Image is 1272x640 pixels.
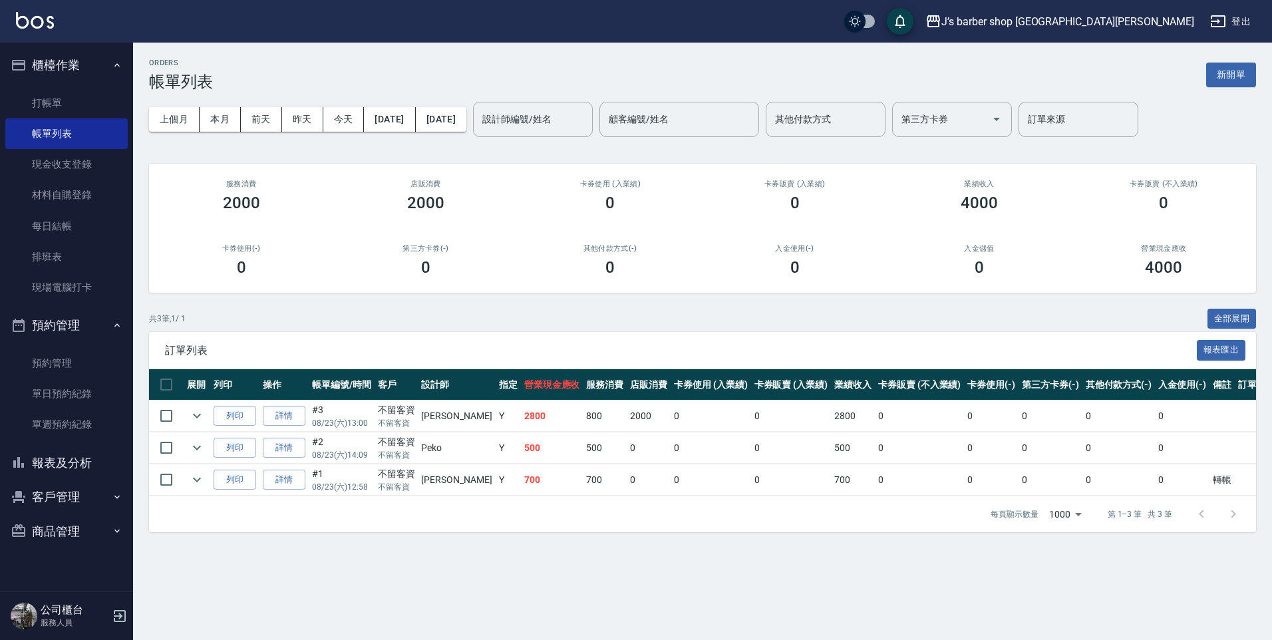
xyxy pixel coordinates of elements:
h2: 卡券使用 (入業績) [534,180,687,188]
h3: 4000 [1145,258,1182,277]
td: Peko [418,432,495,464]
p: 08/23 (六) 12:58 [312,481,371,493]
button: 昨天 [282,107,323,132]
a: 詳情 [263,438,305,458]
h3: 帳單列表 [149,73,213,91]
th: 備註 [1209,369,1235,400]
td: 0 [671,400,751,432]
p: 第 1–3 筆 共 3 筆 [1108,508,1172,520]
div: J’s barber shop [GEOGRAPHIC_DATA][PERSON_NAME] [941,13,1194,30]
h5: 公司櫃台 [41,603,108,617]
td: Y [496,464,521,496]
td: 700 [521,464,583,496]
h3: 2000 [223,194,260,212]
img: Person [11,603,37,629]
td: 0 [964,432,1019,464]
h3: 0 [1159,194,1168,212]
th: 服務消費 [583,369,627,400]
p: 不留客資 [378,417,415,429]
h2: 業績收入 [903,180,1055,188]
td: 轉帳 [1209,464,1235,496]
td: 0 [627,464,671,496]
th: 客戶 [375,369,418,400]
a: 現金收支登錄 [5,149,128,180]
button: 上個月 [149,107,200,132]
button: 報表匯出 [1197,340,1246,361]
td: #3 [309,400,375,432]
p: 08/23 (六) 13:00 [312,417,371,429]
td: Y [496,432,521,464]
a: 新開單 [1206,68,1256,80]
span: 訂單列表 [165,344,1197,357]
button: 全部展開 [1207,309,1257,329]
td: 0 [1019,400,1082,432]
td: 0 [1155,432,1209,464]
h2: 卡券販賣 (不入業績) [1088,180,1240,188]
td: 2000 [627,400,671,432]
h3: 0 [790,194,800,212]
a: 詳情 [263,470,305,490]
div: 不留客資 [378,467,415,481]
a: 打帳單 [5,88,128,118]
h3: 0 [421,258,430,277]
a: 現場電腦打卡 [5,272,128,303]
th: 其他付款方式(-) [1082,369,1156,400]
button: Open [986,108,1007,130]
th: 卡券販賣 (不入業績) [875,369,964,400]
div: 不留客資 [378,435,415,449]
p: 服務人員 [41,617,108,629]
div: 1000 [1044,496,1086,532]
td: 0 [671,464,751,496]
h2: 其他付款方式(-) [534,244,687,253]
button: 今天 [323,107,365,132]
button: 登出 [1205,9,1256,34]
button: save [887,8,913,35]
td: 0 [1155,464,1209,496]
td: 500 [521,432,583,464]
a: 詳情 [263,406,305,426]
button: 列印 [214,406,256,426]
td: 800 [583,400,627,432]
h3: 4000 [961,194,998,212]
td: 0 [751,400,832,432]
button: 客戶管理 [5,480,128,514]
button: expand row [187,438,207,458]
h2: ORDERS [149,59,213,67]
button: [DATE] [416,107,466,132]
h3: 0 [975,258,984,277]
button: 商品管理 [5,514,128,549]
td: 0 [1155,400,1209,432]
h3: 2000 [407,194,444,212]
button: 列印 [214,470,256,490]
p: 不留客資 [378,481,415,493]
a: 排班表 [5,241,128,272]
p: 08/23 (六) 14:09 [312,449,371,461]
td: 0 [964,400,1019,432]
td: [PERSON_NAME] [418,400,495,432]
td: #2 [309,432,375,464]
th: 帳單編號/時間 [309,369,375,400]
div: 不留客資 [378,403,415,417]
td: 0 [751,432,832,464]
p: 每頁顯示數量 [991,508,1038,520]
a: 預約管理 [5,348,128,379]
th: 設計師 [418,369,495,400]
th: 操作 [259,369,309,400]
h2: 入金使用(-) [718,244,871,253]
td: 0 [1082,432,1156,464]
td: 0 [671,432,751,464]
td: 0 [875,400,964,432]
td: Y [496,400,521,432]
th: 店販消費 [627,369,671,400]
td: 0 [1019,432,1082,464]
td: 2800 [521,400,583,432]
td: 500 [831,432,875,464]
th: 第三方卡券(-) [1019,369,1082,400]
button: 列印 [214,438,256,458]
h3: 服務消費 [165,180,317,188]
a: 材料自購登錄 [5,180,128,210]
h3: 0 [790,258,800,277]
h2: 營業現金應收 [1088,244,1240,253]
p: 共 3 筆, 1 / 1 [149,313,186,325]
td: 0 [964,464,1019,496]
